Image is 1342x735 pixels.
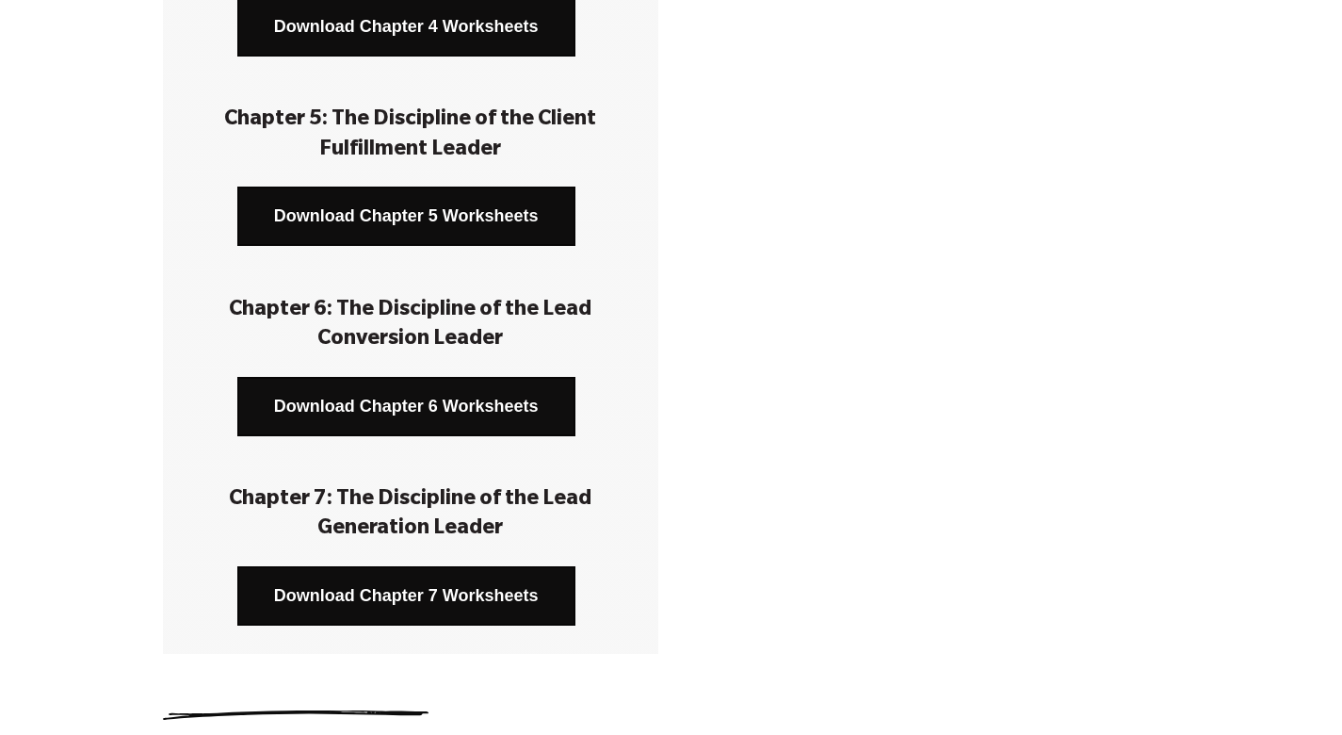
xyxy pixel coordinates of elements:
a: Download Chapter 6 Worksheets [237,377,575,436]
h3: Chapter 5: The Discipline of the Client Fulfillment Leader [191,106,630,165]
a: Download Chapter 7 Worksheets [237,566,575,626]
a: Download Chapter 5 Worksheets [237,187,575,246]
img: underline.svg [163,710,428,720]
h3: Chapter 6: The Discipline of the Lead Conversion Leader [191,297,630,355]
h3: Chapter 7: The Discipline of the Lead Generation Leader [191,486,630,545]
iframe: Chat Widget [1248,645,1342,735]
